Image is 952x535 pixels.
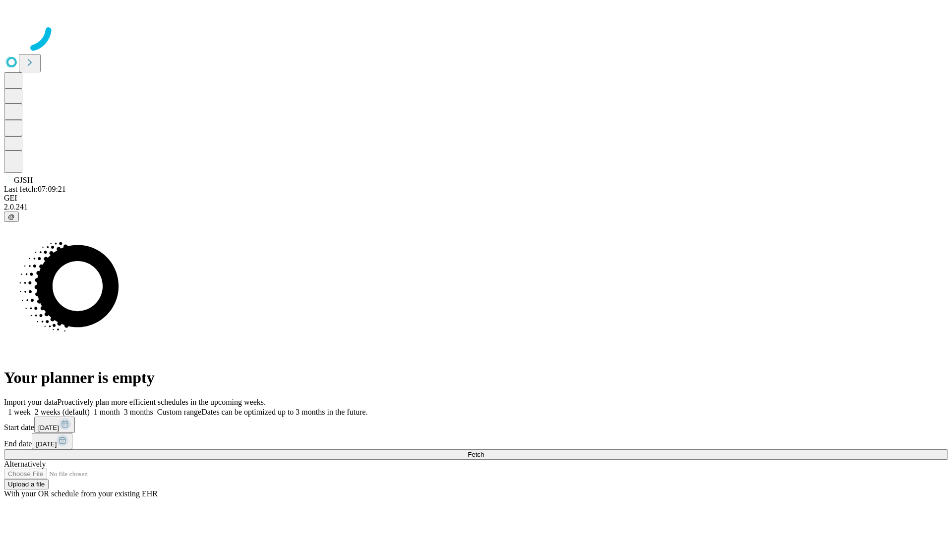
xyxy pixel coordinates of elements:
[4,212,19,222] button: @
[4,185,66,193] span: Last fetch: 07:09:21
[14,176,33,184] span: GJSH
[38,424,59,431] span: [DATE]
[32,433,72,449] button: [DATE]
[4,433,948,449] div: End date
[94,408,120,416] span: 1 month
[4,369,948,387] h1: Your planner is empty
[34,417,75,433] button: [DATE]
[4,194,948,203] div: GEI
[124,408,153,416] span: 3 months
[8,213,15,220] span: @
[36,440,57,448] span: [DATE]
[4,417,948,433] div: Start date
[157,408,201,416] span: Custom range
[4,449,948,460] button: Fetch
[4,460,46,468] span: Alternatively
[58,398,266,406] span: Proactively plan more efficient schedules in the upcoming weeks.
[8,408,31,416] span: 1 week
[35,408,90,416] span: 2 weeks (default)
[4,398,58,406] span: Import your data
[4,479,49,489] button: Upload a file
[201,408,367,416] span: Dates can be optimized up to 3 months in the future.
[4,489,158,498] span: With your OR schedule from your existing EHR
[4,203,948,212] div: 2.0.241
[468,451,484,458] span: Fetch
